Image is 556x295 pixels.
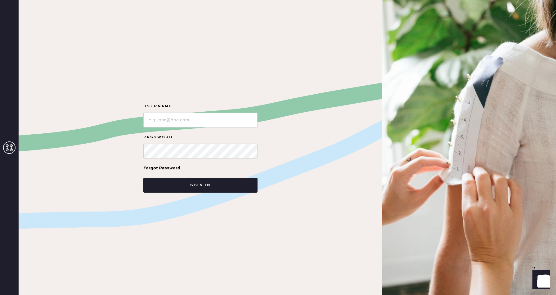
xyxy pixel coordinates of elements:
a: Forgot Password [143,159,180,178]
button: Sign in [143,178,258,193]
label: Username [143,103,258,110]
label: Password [143,134,258,141]
iframe: Front Chat [527,267,553,294]
input: e.g. john@doe.com [143,113,258,127]
div: Forgot Password [143,165,180,172]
